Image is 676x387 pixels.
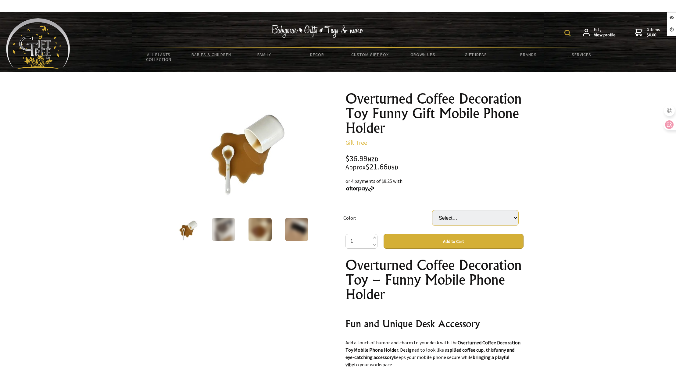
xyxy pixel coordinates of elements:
[396,48,449,61] a: Grown Ups
[185,48,238,61] a: Babies & Children
[345,163,366,171] small: Approx
[564,30,570,36] img: product search
[6,18,70,69] img: Babyware - Gifts - Toys and more...
[344,48,396,61] a: Custom Gift Box
[345,186,375,192] img: Afterpay
[291,48,343,61] a: Decor
[594,27,616,38] span: Hi L,
[343,202,432,234] td: Color:
[345,339,520,353] strong: Overturned Coffee Decoration Toy Mobile Phone Holder
[345,258,524,302] h1: Overturned Coffee Decoration Toy – Funny Mobile Phone Holder
[647,32,660,38] strong: $0.00
[594,32,616,38] strong: View profile
[132,48,185,66] a: All Plants Collection
[194,103,289,198] img: Overturned Coffee Decoration Toy Funny Gift Mobile Phone Holder
[583,27,616,38] a: Hi L,View profile
[635,27,660,38] a: 0 items$0.00
[345,347,514,360] strong: funny and eye-catching accessory
[449,48,502,61] a: Gift Ideas
[384,234,524,249] button: Add to Cart
[447,347,484,353] strong: spilled coffee cup
[647,27,660,38] span: 0 items
[212,218,235,241] img: Overturned Coffee Decoration Toy Funny Gift Mobile Phone Holder
[345,177,524,192] div: or 4 payments of $9.25 with
[555,48,608,61] a: Services
[345,354,510,367] strong: bringing a playful vibe
[345,316,524,331] h2: Fun and Unique Desk Accessory
[175,218,199,241] img: Overturned Coffee Decoration Toy Funny Gift Mobile Phone Holder
[345,91,524,135] h1: Overturned Coffee Decoration Toy Funny Gift Mobile Phone Holder
[345,155,524,171] div: $36.99 $21.66
[345,339,524,368] p: Add a touch of humor and charm to your desk with the . Designed to look like a , this keeps your ...
[388,164,398,171] span: USD
[367,156,378,163] span: NZD
[249,218,272,241] img: Overturned Coffee Decoration Toy Funny Gift Mobile Phone Holder
[272,25,363,38] img: Babywear - Gifts - Toys & more
[285,218,308,241] img: Overturned Coffee Decoration Toy Funny Gift Mobile Phone Holder
[238,48,291,61] a: Family
[502,48,555,61] a: Brands
[345,139,367,146] a: Gift Tree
